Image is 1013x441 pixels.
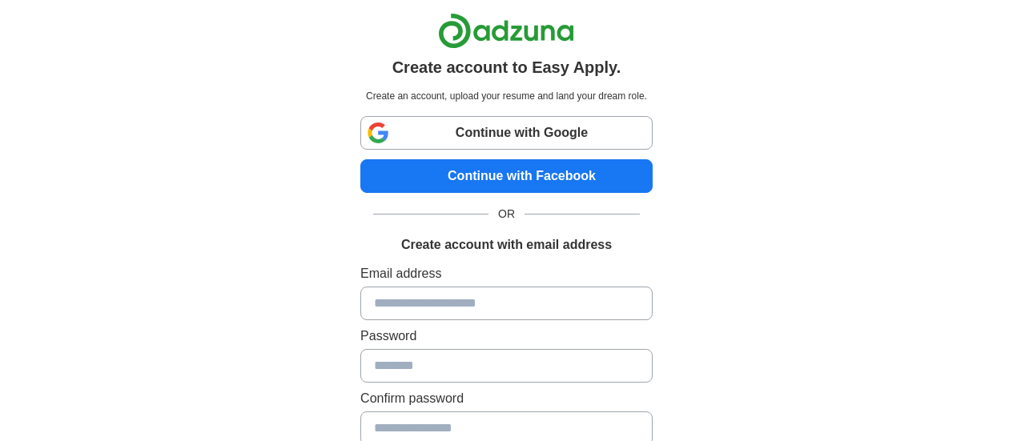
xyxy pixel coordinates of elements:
[488,206,525,223] span: OR
[360,327,653,346] label: Password
[438,13,574,49] img: Adzuna logo
[360,159,653,193] a: Continue with Facebook
[360,389,653,408] label: Confirm password
[364,89,649,103] p: Create an account, upload your resume and land your dream role.
[360,264,653,283] label: Email address
[401,235,612,255] h1: Create account with email address
[360,116,653,150] a: Continue with Google
[392,55,621,79] h1: Create account to Easy Apply.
